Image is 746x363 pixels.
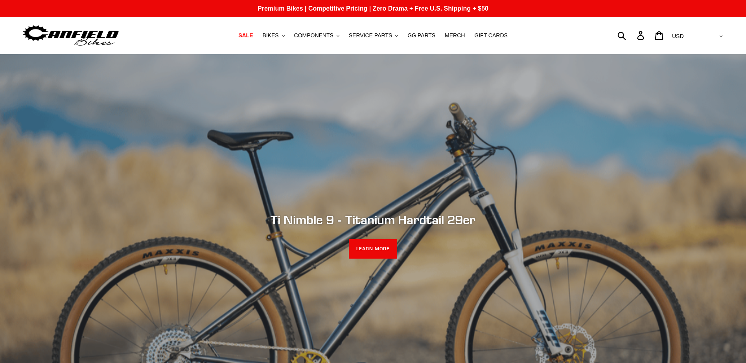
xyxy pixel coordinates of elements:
[290,30,343,41] button: COMPONENTS
[407,32,435,39] span: GG PARTS
[159,212,588,227] h2: Ti Nimble 9 - Titanium Hardtail 29er
[470,30,512,41] a: GIFT CARDS
[258,30,288,41] button: BIKES
[22,23,120,48] img: Canfield Bikes
[441,30,469,41] a: MERCH
[474,32,508,39] span: GIFT CARDS
[234,30,257,41] a: SALE
[349,32,392,39] span: SERVICE PARTS
[294,32,333,39] span: COMPONENTS
[403,30,439,41] a: GG PARTS
[445,32,465,39] span: MERCH
[349,239,397,259] a: LEARN MORE
[345,30,402,41] button: SERVICE PARTS
[622,27,642,44] input: Search
[262,32,278,39] span: BIKES
[238,32,253,39] span: SALE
